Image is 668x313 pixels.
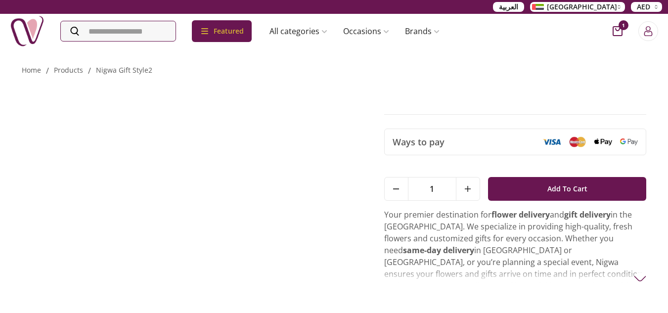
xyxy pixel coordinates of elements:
[530,2,625,12] button: [GEOGRAPHIC_DATA]
[88,65,91,77] li: /
[262,21,335,41] a: All categories
[543,138,561,145] img: Visa
[638,21,658,41] button: Login
[403,245,474,256] strong: same-day delivery
[397,21,447,41] a: Brands
[569,136,586,147] img: Mastercard
[61,21,176,41] input: Search
[634,272,646,285] img: arrow
[22,65,41,75] a: Home
[547,2,617,12] span: [GEOGRAPHIC_DATA]
[393,135,445,149] span: Ways to pay
[491,209,550,220] strong: flower delivery
[54,65,83,75] a: products
[96,65,152,75] a: nigwa gift style2
[408,178,456,200] span: 1
[532,4,544,10] img: Arabic_dztd3n.png
[335,21,397,41] a: Occasions
[564,209,611,220] strong: gift delivery
[46,65,49,77] li: /
[620,138,638,145] img: Google Pay
[10,14,45,48] img: Nigwa-uae-gifts
[547,180,587,198] span: Add To Cart
[619,20,628,30] span: 1
[594,138,612,146] img: Apple Pay
[613,26,623,36] button: cart-button
[631,2,662,12] button: AED
[499,2,518,12] span: العربية
[192,20,252,42] div: Featured
[488,177,647,201] button: Add To Cart
[637,2,650,12] span: AED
